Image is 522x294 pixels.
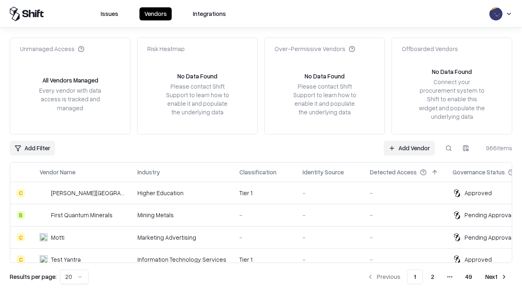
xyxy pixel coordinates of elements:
[40,189,48,197] img: Reichman University
[40,255,48,263] img: Test Yantra
[239,255,290,264] div: Tier 1
[402,45,458,53] div: Offboarded Vendors
[42,76,98,85] div: All Vendors Managed
[303,168,344,176] div: Identity Source
[51,233,64,242] div: Motti
[432,67,472,76] div: No Data Found
[418,78,486,121] div: Connect your procurement system to Shift to enable this widget and populate the underlying data
[291,82,358,117] div: Please contact Shift Support to learn how to enable it and populate the underlying data
[17,233,25,241] div: C
[10,141,55,156] button: Add Filter
[51,189,124,197] div: [PERSON_NAME][GEOGRAPHIC_DATA]
[137,233,226,242] div: Marketing Advertising
[370,211,440,219] div: -
[137,168,160,176] div: Industry
[453,168,505,176] div: Governance Status
[370,189,440,197] div: -
[274,45,355,53] div: Over-Permissive Vendors
[239,233,290,242] div: -
[303,189,357,197] div: -
[10,272,57,281] p: Results per page:
[425,269,441,284] button: 2
[303,211,357,219] div: -
[464,255,492,264] div: Approved
[303,233,357,242] div: -
[464,189,492,197] div: Approved
[370,168,417,176] div: Detected Access
[480,144,512,152] div: 966 items
[239,211,290,219] div: -
[139,7,172,20] button: Vendors
[239,168,276,176] div: Classification
[51,255,81,264] div: Test Yantra
[17,211,25,219] div: B
[384,141,435,156] a: Add Vendor
[464,211,513,219] div: Pending Approval
[137,255,226,264] div: Information Technology Services
[40,233,48,241] img: Motti
[239,189,290,197] div: Tier 1
[17,189,25,197] div: C
[370,233,440,242] div: -
[40,168,75,176] div: Vendor Name
[362,269,512,284] nav: pagination
[480,269,512,284] button: Next
[137,211,226,219] div: Mining Metals
[40,211,48,219] img: First Quantum Minerals
[459,269,479,284] button: 49
[188,7,231,20] button: Integrations
[20,45,84,53] div: Unmanaged Access
[370,255,440,264] div: -
[51,211,113,219] div: First Quantum Minerals
[96,7,123,20] button: Issues
[303,255,357,264] div: -
[305,72,345,80] div: No Data Found
[36,86,104,112] div: Every vendor with data access is tracked and managed
[137,189,226,197] div: Higher Education
[164,82,231,117] div: Please contact Shift Support to learn how to enable it and populate the underlying data
[147,45,185,53] div: Risk Heatmap
[464,233,513,242] div: Pending Approval
[17,255,25,263] div: C
[407,269,423,284] button: 1
[177,72,217,80] div: No Data Found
